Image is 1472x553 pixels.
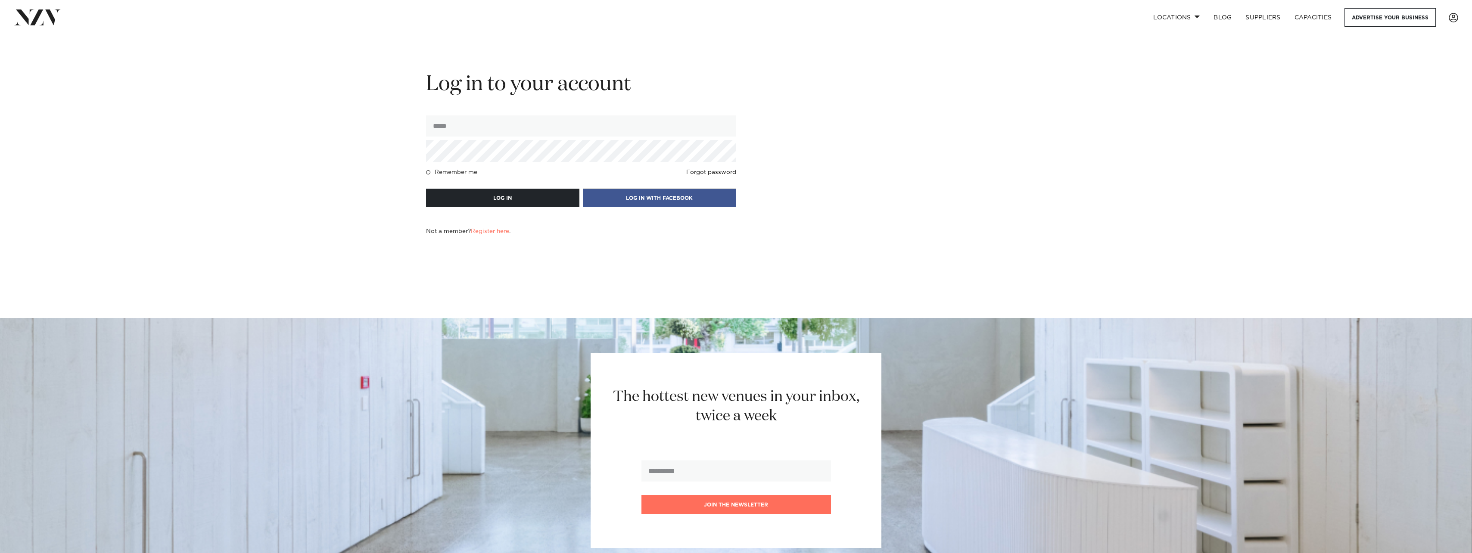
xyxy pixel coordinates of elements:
[426,189,579,207] button: LOG IN
[14,9,61,25] img: nzv-logo.png
[1344,8,1436,27] a: Advertise your business
[1146,8,1207,27] a: Locations
[602,387,870,426] h2: The hottest new venues in your inbox, twice a week
[426,228,510,235] h4: Not a member? .
[471,228,509,234] a: Register here
[426,71,736,98] h2: Log in to your account
[1239,8,1287,27] a: SUPPLIERS
[686,169,736,176] a: Forgot password
[1288,8,1339,27] a: Capacities
[1207,8,1239,27] a: BLOG
[583,194,736,202] a: LOG IN WITH FACEBOOK
[583,189,736,207] button: LOG IN WITH FACEBOOK
[641,495,831,514] button: Join the newsletter
[435,169,477,176] h4: Remember me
